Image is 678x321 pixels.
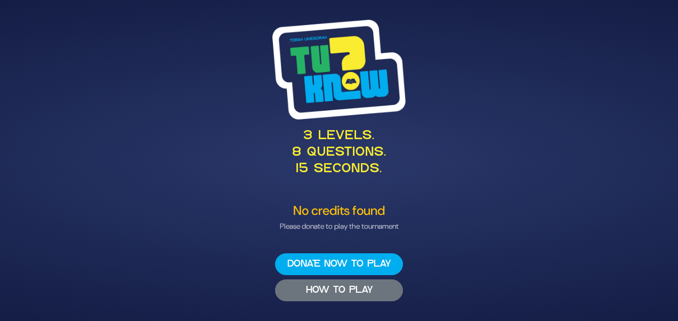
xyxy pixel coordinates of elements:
[275,253,403,275] button: Donate now to play
[272,20,406,119] img: Tournament Logo
[79,203,599,219] h4: No credits found
[275,279,403,301] button: HOW TO PLAY
[79,128,599,178] p: 3 levels. 8 questions. 15 seconds.
[79,221,599,232] p: Please donate to play the tournament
